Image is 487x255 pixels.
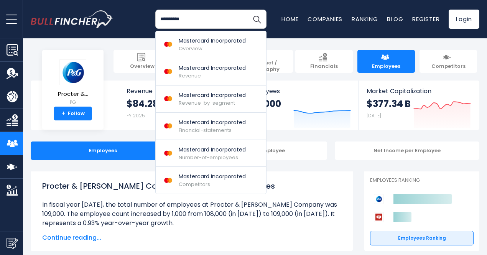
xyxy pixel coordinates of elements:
[54,107,92,120] a: +Follow
[431,63,466,70] span: Competitors
[31,10,113,28] a: Go to homepage
[58,59,89,107] a: Procter &... PG
[61,110,65,117] strong: +
[179,37,246,45] p: Mastercard Incorporated
[130,63,155,70] span: Overview
[420,50,477,73] a: Competitors
[127,98,166,110] strong: $84.28 B
[179,154,238,161] span: Number-of-employees
[239,81,358,130] a: Employees 109,000 FY 2025
[449,10,479,29] a: Login
[156,86,266,113] a: Mastercard Incorporated Revenue-by-segment
[127,112,145,119] small: FY 2025
[367,87,471,95] span: Market Capitalization
[58,99,88,106] small: PG
[31,141,175,160] div: Employees
[372,63,400,70] span: Employees
[281,15,298,23] a: Home
[179,118,246,127] p: Mastercard Incorporated
[308,15,342,23] a: Companies
[156,58,266,86] a: Mastercard Incorporated Revenue
[335,141,479,160] div: Net Income per Employee
[42,200,341,228] li: In fiscal year [DATE], the total number of employees at Procter & [PERSON_NAME] Company was 109,0...
[156,140,266,167] a: Mastercard Incorporated Number-of-employees
[179,181,210,188] span: Competitors
[58,91,88,97] span: Procter &...
[42,233,341,242] span: Continue reading...
[295,50,353,73] a: Financials
[179,64,246,72] p: Mastercard Incorporated
[387,15,403,23] a: Blog
[179,173,246,181] p: Mastercard Incorporated
[359,81,479,130] a: Market Capitalization $377.34 B [DATE]
[374,194,384,204] img: Procter & Gamble Company competitors logo
[357,50,415,73] a: Employees
[179,146,246,154] p: Mastercard Incorporated
[31,10,113,28] img: bullfincher logo
[179,72,201,79] span: Revenue
[412,15,439,23] a: Register
[367,98,411,110] strong: $377.34 B
[374,212,384,222] img: Colgate-Palmolive Company competitors logo
[179,45,202,52] span: Overview
[370,231,474,245] a: Employees Ranking
[247,87,350,95] span: Employees
[370,177,474,184] p: Employees Ranking
[114,50,171,73] a: Overview
[156,167,266,194] a: Mastercard Incorporated Competitors
[119,81,239,130] a: Revenue $84.28 B FY 2025
[367,112,381,119] small: [DATE]
[42,180,341,192] h1: Procter & [PERSON_NAME] Company's Number of Employees
[179,99,235,107] span: Revenue-by-segment
[156,113,266,140] a: Mastercard Incorporated Financial-statements
[247,10,267,29] button: Search
[179,127,232,134] span: Financial-statements
[179,91,246,99] p: Mastercard Incorporated
[310,63,338,70] span: Financials
[127,87,231,95] span: Revenue
[156,31,266,58] a: Mastercard Incorporated Overview
[352,15,378,23] a: Ranking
